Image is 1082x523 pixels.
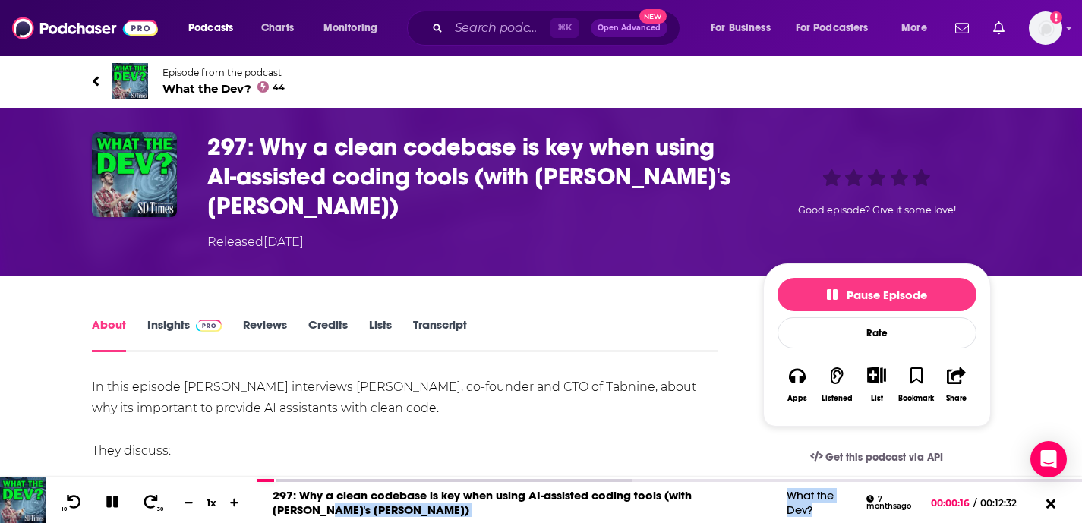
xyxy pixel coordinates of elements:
[898,394,934,403] div: Bookmark
[798,439,956,476] a: Get this podcast via API
[323,17,377,39] span: Monitoring
[787,488,834,517] a: What the Dev?
[897,357,936,412] button: Bookmark
[178,16,253,40] button: open menu
[369,317,392,352] a: Lists
[931,497,973,509] span: 00:00:16
[162,67,285,78] span: Episode from the podcast
[946,394,967,403] div: Share
[817,357,856,412] button: Listened
[711,17,771,39] span: For Business
[157,506,163,512] span: 30
[92,63,991,99] a: What the Dev?Episode from the podcastWhat the Dev?44
[58,493,87,512] button: 10
[449,16,550,40] input: Search podcasts, credits, & more...
[162,81,285,96] span: What the Dev?
[92,132,177,217] img: 297: Why a clean codebase is key when using AI-assisted coding tools (with Tabnine's Eran Yahav)
[261,17,294,39] span: Charts
[856,357,896,412] div: Show More ButtonList
[243,317,287,352] a: Reviews
[199,496,225,509] div: 1 x
[1030,441,1067,477] div: Open Intercom Messenger
[591,19,667,37] button: Open AdvancedNew
[871,393,883,403] div: List
[137,493,166,512] button: 30
[147,317,222,352] a: InsightsPodchaser Pro
[987,15,1011,41] a: Show notifications dropdown
[207,132,739,221] h1: 297: Why a clean codebase is key when using AI-assisted coding tools (with Tabnine's Eran Yahav)
[936,357,976,412] button: Share
[901,17,927,39] span: More
[822,394,853,403] div: Listened
[949,15,975,41] a: Show notifications dropdown
[976,497,1032,509] span: 00:12:32
[891,16,946,40] button: open menu
[798,204,956,216] span: Good episode? Give it some love!
[313,16,397,40] button: open menu
[786,16,891,40] button: open menu
[787,394,807,403] div: Apps
[413,317,467,352] a: Transcript
[700,16,790,40] button: open menu
[866,495,917,511] div: 7 months ago
[598,24,661,32] span: Open Advanced
[550,18,579,38] span: ⌘ K
[1029,11,1062,45] img: User Profile
[273,84,285,91] span: 44
[1029,11,1062,45] button: Show profile menu
[1029,11,1062,45] span: Logged in as kindrieri
[778,357,817,412] button: Apps
[825,451,943,464] span: Get this podcast via API
[778,278,976,311] button: Pause Episode
[861,367,892,383] button: Show More Button
[112,63,148,99] img: What the Dev?
[827,288,927,302] span: Pause Episode
[251,16,303,40] a: Charts
[188,17,233,39] span: Podcasts
[273,488,692,517] a: 297: Why a clean codebase is key when using AI-assisted coding tools (with [PERSON_NAME]'s [PERSO...
[207,233,304,251] div: Released [DATE]
[308,317,348,352] a: Credits
[1050,11,1062,24] svg: Add a profile image
[421,11,695,46] div: Search podcasts, credits, & more...
[639,9,667,24] span: New
[778,317,976,348] div: Rate
[196,320,222,332] img: Podchaser Pro
[92,317,126,352] a: About
[12,14,158,43] img: Podchaser - Follow, Share and Rate Podcasts
[62,506,67,512] span: 10
[796,17,869,39] span: For Podcasters
[973,497,976,509] span: /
